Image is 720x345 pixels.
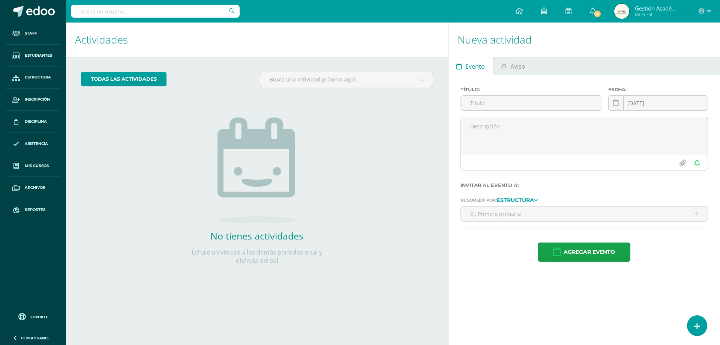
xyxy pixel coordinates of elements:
span: Disciplina [25,119,47,125]
label: Fecha: [608,87,708,92]
input: Título [461,96,602,110]
span: Soporte [30,314,48,319]
h2: No tienes actividades [182,229,332,242]
h1: Actividades [75,23,439,57]
span: Archivos [25,185,45,191]
input: Busca una actividad próxima aquí... [260,72,432,87]
span: Aviso [510,57,525,75]
a: Archivos [6,177,60,199]
p: Échale un vistazo a los demás períodos o sal y disfruta del sol [182,248,332,265]
a: Disciplina [6,111,60,133]
a: Evento [448,57,493,75]
span: Búsqueda por: [460,197,497,203]
a: Estructura [6,67,60,89]
h1: Nueva actividad [457,23,711,57]
input: Fecha de entrega [609,96,708,110]
a: Staff [6,23,60,45]
img: ff93632bf489dcbc5131d32d8a4af367.png [614,4,629,19]
span: Inscripción [25,96,50,102]
a: Reportes [6,199,60,221]
span: Asistencia [25,141,48,147]
span: Reportes [25,207,45,213]
a: Inscripción [6,89,60,111]
span: Mis cursos [25,163,49,169]
label: Título: [460,87,603,92]
a: Aviso [493,57,534,75]
span: Estructura [25,74,51,80]
span: Agregar evento [564,243,615,261]
img: no_activities.png [217,118,296,223]
a: Asistencia [6,133,60,155]
button: Agregar evento [538,243,630,262]
span: Evento [465,57,485,75]
a: todas las Actividades [81,72,166,86]
span: Cerrar panel [21,335,49,340]
span: Gestión Académica [635,5,680,12]
a: Mis cursos [6,155,60,177]
span: Mi Perfil [635,11,680,18]
a: Estructura [497,197,538,202]
span: 38 [593,10,601,18]
span: Estudiantes [25,53,52,59]
input: Busca un usuario... [71,5,240,18]
a: Soporte [9,311,57,321]
label: Invitar al evento a: [460,182,708,188]
input: Ej. Primero primaria [461,206,708,221]
a: Estudiantes [6,45,60,67]
strong: Estructura [497,197,534,203]
span: Staff [25,30,37,36]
